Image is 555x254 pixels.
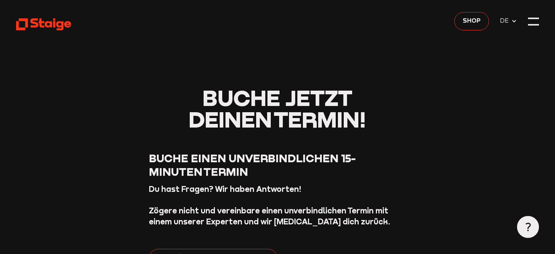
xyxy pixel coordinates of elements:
span: Buche jetzt deinen Termin! [189,84,366,132]
a: Shop [454,12,489,30]
span: Buche einen unverbindlichen 15-Minuten Termin [149,151,356,178]
span: DE [500,16,511,26]
strong: Zögere nicht und vereinbare einen unverbindlichen Termin mit einem unserer Experten und wir [MEDI... [149,206,390,226]
strong: Du hast Fragen? Wir haben Antworten! [149,184,301,194]
span: Shop [463,16,481,26]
